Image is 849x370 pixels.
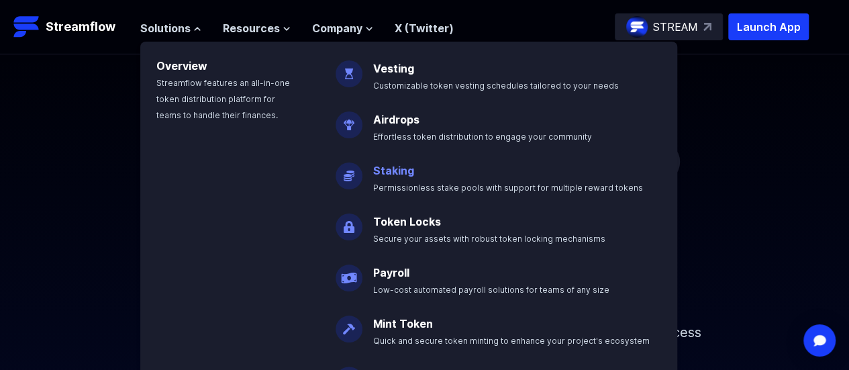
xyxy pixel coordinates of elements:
[123,216,727,302] h1: Token management infrastructure
[223,20,280,36] span: Resources
[336,101,362,138] img: Airdrops
[46,17,115,36] p: Streamflow
[336,254,362,291] img: Payroll
[312,20,373,36] button: Company
[373,234,605,244] span: Secure your assets with robust token locking mechanisms
[156,59,207,73] a: Overview
[373,285,609,295] span: Low-cost automated payroll solutions for teams of any size
[373,215,441,228] a: Token Locks
[336,50,362,87] img: Vesting
[373,132,592,142] span: Effortless token distribution to engage your community
[373,81,619,91] span: Customizable token vesting schedules tailored to your needs
[13,13,127,40] a: Streamflow
[140,20,201,36] button: Solutions
[395,21,454,35] a: X (Twitter)
[373,317,433,330] a: Mint Token
[156,78,290,120] span: Streamflow features an all-in-one token distribution platform for teams to handle their finances.
[728,13,809,40] button: Launch App
[140,20,191,36] span: Solutions
[803,324,836,357] div: Open Intercom Messenger
[373,336,650,346] span: Quick and secure token minting to enhance your project's ecosystem
[626,16,648,38] img: streamflow-logo-circle.png
[336,152,362,189] img: Staking
[373,113,419,126] a: Airdrops
[653,19,698,35] p: STREAM
[336,203,362,240] img: Token Locks
[373,62,414,75] a: Vesting
[373,164,414,177] a: Staking
[615,13,723,40] a: STREAM
[223,20,291,36] button: Resources
[373,183,643,193] span: Permissionless stake pools with support for multiple reward tokens
[13,13,40,40] img: Streamflow Logo
[373,266,409,279] a: Payroll
[336,305,362,342] img: Mint Token
[703,23,711,31] img: top-right-arrow.svg
[312,20,362,36] span: Company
